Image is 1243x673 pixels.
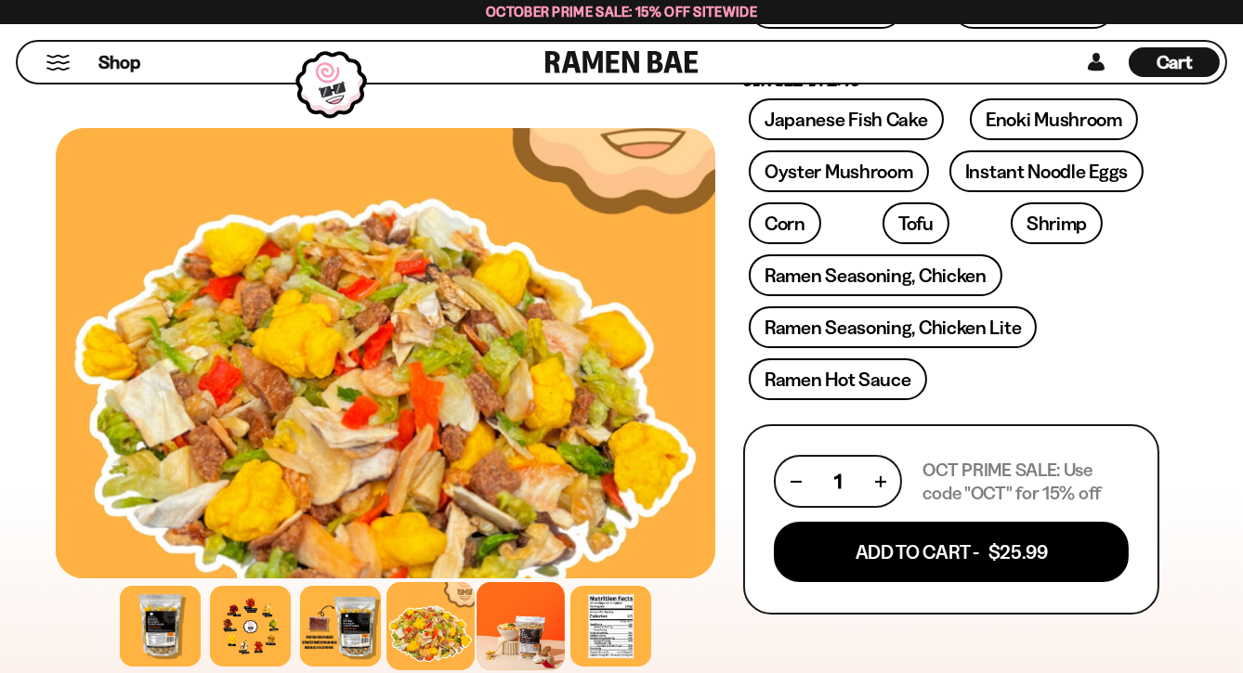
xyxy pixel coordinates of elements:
span: 1 [834,470,842,493]
div: Cart [1129,42,1220,83]
a: Oyster Mushroom [749,150,929,192]
a: Japanese Fish Cake [749,98,944,140]
span: Shop [98,50,140,75]
a: Ramen Hot Sauce [749,358,927,400]
button: Add To Cart - $25.99 [774,522,1129,582]
a: Shrimp [1011,202,1103,244]
span: October Prime Sale: 15% off Sitewide [486,3,757,20]
a: Tofu [883,202,949,244]
span: Cart [1157,51,1193,73]
a: Corn [749,202,821,244]
a: Ramen Seasoning, Chicken Lite [749,306,1037,348]
a: Enoki Mushroom [970,98,1138,140]
a: Shop [98,47,140,77]
a: Instant Noodle Eggs [949,150,1144,192]
button: Mobile Menu Trigger [46,55,71,71]
p: OCT PRIME SALE: Use code "OCT" for 15% off [922,459,1129,505]
a: Ramen Seasoning, Chicken [749,254,1002,296]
